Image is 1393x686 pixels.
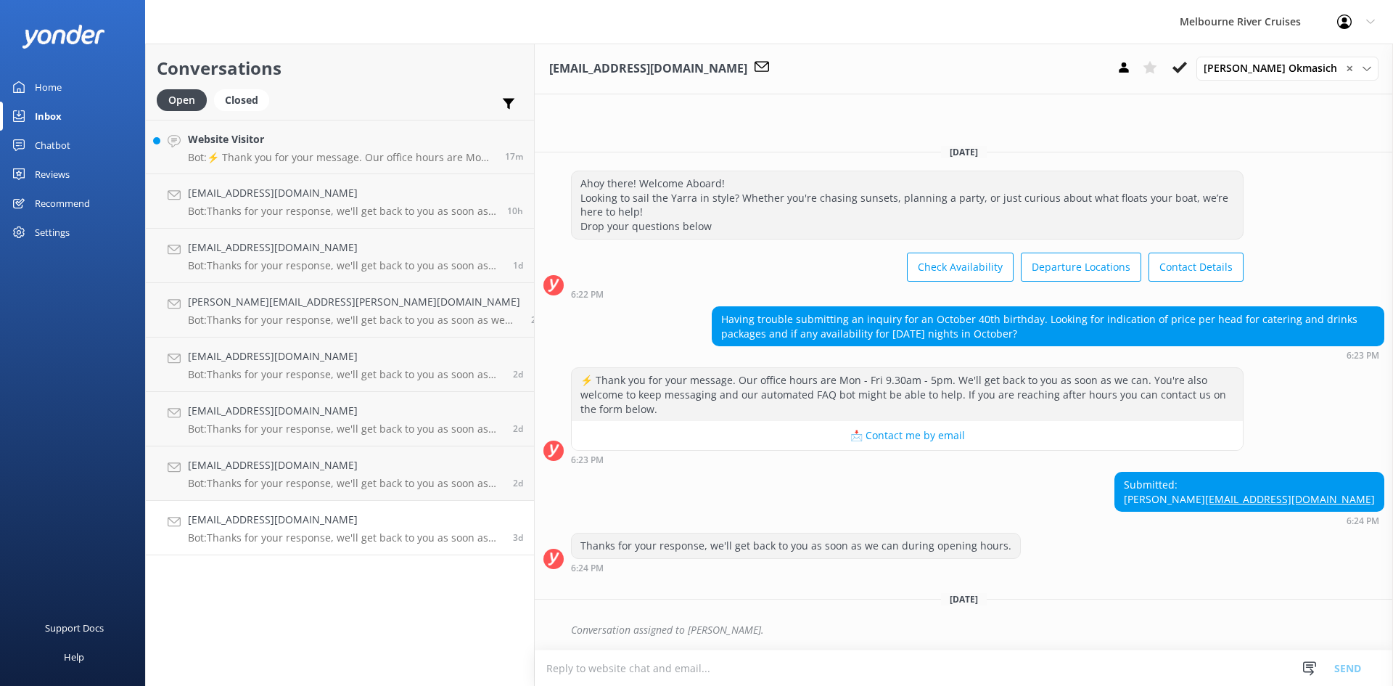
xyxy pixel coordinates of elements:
[35,73,62,102] div: Home
[188,512,502,528] h4: [EMAIL_ADDRESS][DOMAIN_NAME]
[907,253,1014,282] button: Check Availability
[214,89,269,111] div: Closed
[1346,62,1353,75] span: ✕
[513,477,523,489] span: Sep 12 2025 11:57am (UTC +10:00) Australia/Sydney
[531,314,541,326] span: Sep 12 2025 05:15pm (UTC +10:00) Australia/Sydney
[513,422,523,435] span: Sep 12 2025 04:37pm (UTC +10:00) Australia/Sydney
[188,477,502,490] p: Bot: Thanks for your response, we'll get back to you as soon as we can during opening hours.
[146,229,534,283] a: [EMAIL_ADDRESS][DOMAIN_NAME]Bot:Thanks for your response, we'll get back to you as soon as we can...
[712,350,1384,360] div: Sep 11 2025 06:23pm (UTC +10:00) Australia/Sydney
[571,454,1244,465] div: Sep 11 2025 06:23pm (UTC +10:00) Australia/Sydney
[188,151,494,164] p: Bot: ⚡ Thank you for your message. Our office hours are Mon - Fri 9.30am - 5pm. We'll get back to...
[146,392,534,446] a: [EMAIL_ADDRESS][DOMAIN_NAME]Bot:Thanks for your response, we'll get back to you as soon as we can...
[188,403,502,419] h4: [EMAIL_ADDRESS][DOMAIN_NAME]
[157,54,523,82] h2: Conversations
[941,593,987,605] span: [DATE]
[45,613,104,642] div: Support Docs
[1114,515,1384,526] div: Sep 11 2025 06:24pm (UTC +10:00) Australia/Sydney
[571,563,1021,573] div: Sep 11 2025 06:24pm (UTC +10:00) Australia/Sydney
[188,131,494,147] h4: Website Visitor
[35,102,62,131] div: Inbox
[1347,517,1379,526] strong: 6:24 PM
[188,368,502,381] p: Bot: Thanks for your response, we'll get back to you as soon as we can during opening hours.
[22,25,105,49] img: yonder-white-logo.png
[571,290,604,299] strong: 6:22 PM
[1196,57,1378,80] div: Assign User
[1204,60,1346,76] span: [PERSON_NAME] Okmasich
[571,456,604,465] strong: 6:23 PM
[941,146,987,158] span: [DATE]
[513,368,523,380] span: Sep 12 2025 05:14pm (UTC +10:00) Australia/Sydney
[146,446,534,501] a: [EMAIL_ADDRESS][DOMAIN_NAME]Bot:Thanks for your response, we'll get back to you as soon as we can...
[572,368,1243,421] div: ⚡ Thank you for your message. Our office hours are Mon - Fri 9.30am - 5pm. We'll get back to you ...
[35,189,90,218] div: Recommend
[157,91,214,107] a: Open
[1347,351,1379,360] strong: 6:23 PM
[507,205,523,217] span: Sep 15 2025 12:47am (UTC +10:00) Australia/Sydney
[571,564,604,573] strong: 6:24 PM
[188,259,502,272] p: Bot: Thanks for your response, we'll get back to you as soon as we can during opening hours.
[188,185,496,201] h4: [EMAIL_ADDRESS][DOMAIN_NAME]
[188,457,502,473] h4: [EMAIL_ADDRESS][DOMAIN_NAME]
[571,618,1384,642] div: Conversation assigned to [PERSON_NAME].
[188,240,502,256] h4: [EMAIL_ADDRESS][DOMAIN_NAME]
[188,422,502,436] p: Bot: Thanks for your response, we'll get back to you as soon as we can during opening hours.
[188,205,496,218] p: Bot: Thanks for your response, we'll get back to you as soon as we can during opening hours.
[188,348,502,364] h4: [EMAIL_ADDRESS][DOMAIN_NAME]
[146,120,534,174] a: Website VisitorBot:⚡ Thank you for your message. Our office hours are Mon - Fri 9.30am - 5pm. We'...
[712,307,1384,346] div: Having trouble submitting an inquiry for an October 40th birthday. Looking for indication of pric...
[188,294,520,310] h4: [PERSON_NAME][EMAIL_ADDRESS][PERSON_NAME][DOMAIN_NAME]
[214,91,276,107] a: Closed
[505,150,523,163] span: Sep 15 2025 11:14am (UTC +10:00) Australia/Sydney
[188,314,520,327] p: Bot: Thanks for your response, we'll get back to you as soon as we can during opening hours.
[1148,253,1244,282] button: Contact Details
[146,338,534,392] a: [EMAIL_ADDRESS][DOMAIN_NAME]Bot:Thanks for your response, we'll get back to you as soon as we can...
[35,218,70,247] div: Settings
[35,160,70,189] div: Reviews
[571,289,1244,299] div: Sep 11 2025 06:22pm (UTC +10:00) Australia/Sydney
[1115,473,1384,511] div: Submitted: [PERSON_NAME]
[146,501,534,555] a: [EMAIL_ADDRESS][DOMAIN_NAME]Bot:Thanks for your response, we'll get back to you as soon as we can...
[549,60,747,78] h3: [EMAIL_ADDRESS][DOMAIN_NAME]
[35,131,70,160] div: Chatbot
[64,642,84,671] div: Help
[146,174,534,229] a: [EMAIL_ADDRESS][DOMAIN_NAME]Bot:Thanks for your response, we'll get back to you as soon as we can...
[543,618,1384,642] div: 2025-09-12T06:27:39.110
[1021,253,1141,282] button: Departure Locations
[188,531,502,544] p: Bot: Thanks for your response, we'll get back to you as soon as we can during opening hours.
[572,421,1243,450] button: 📩 Contact me by email
[146,283,534,338] a: [PERSON_NAME][EMAIL_ADDRESS][PERSON_NAME][DOMAIN_NAME]Bot:Thanks for your response, we'll get bac...
[157,89,207,111] div: Open
[513,259,523,271] span: Sep 13 2025 12:45pm (UTC +10:00) Australia/Sydney
[1205,492,1375,506] a: [EMAIL_ADDRESS][DOMAIN_NAME]
[572,171,1243,238] div: Ahoy there! Welcome Aboard! Looking to sail the Yarra in style? Whether you're chasing sunsets, p...
[513,531,523,544] span: Sep 11 2025 06:24pm (UTC +10:00) Australia/Sydney
[572,534,1020,558] div: Thanks for your response, we'll get back to you as soon as we can during opening hours.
